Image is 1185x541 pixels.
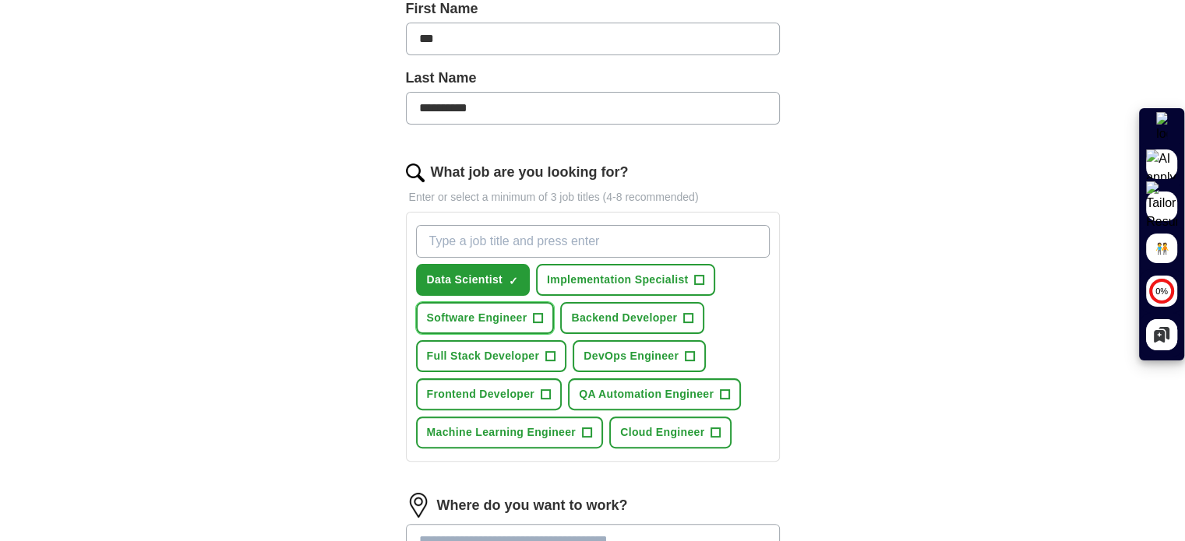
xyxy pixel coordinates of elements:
button: DevOps Engineer [573,340,706,372]
img: search.png [406,163,425,182]
button: QA Automation Engineer [568,378,741,410]
button: Backend Developer [560,302,704,334]
span: Backend Developer [571,310,677,326]
button: Software Engineer [416,302,555,334]
span: Cloud Engineer [620,424,704,441]
p: Enter or select a minimum of 3 job titles (4-8 recommended) [406,189,780,206]
span: Data Scientist [427,272,503,288]
span: ✓ [509,275,518,287]
label: What job are you looking for? [431,162,629,183]
button: Data Scientist✓ [416,264,531,296]
span: Full Stack Developer [427,348,540,364]
img: location.png [406,493,431,518]
input: Type a job title and press enter [416,225,770,258]
button: Implementation Specialist [536,264,715,296]
button: Machine Learning Engineer [416,416,604,448]
span: DevOps Engineer [584,348,679,364]
label: Where do you want to work? [437,495,628,516]
button: Full Stack Developer [416,340,567,372]
button: Frontend Developer [416,378,563,410]
span: QA Automation Engineer [579,386,714,402]
span: Frontend Developer [427,386,535,402]
button: Cloud Engineer [609,416,732,448]
label: Last Name [406,68,780,89]
span: Machine Learning Engineer [427,424,577,441]
span: Software Engineer [427,310,527,326]
span: Implementation Specialist [547,272,688,288]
